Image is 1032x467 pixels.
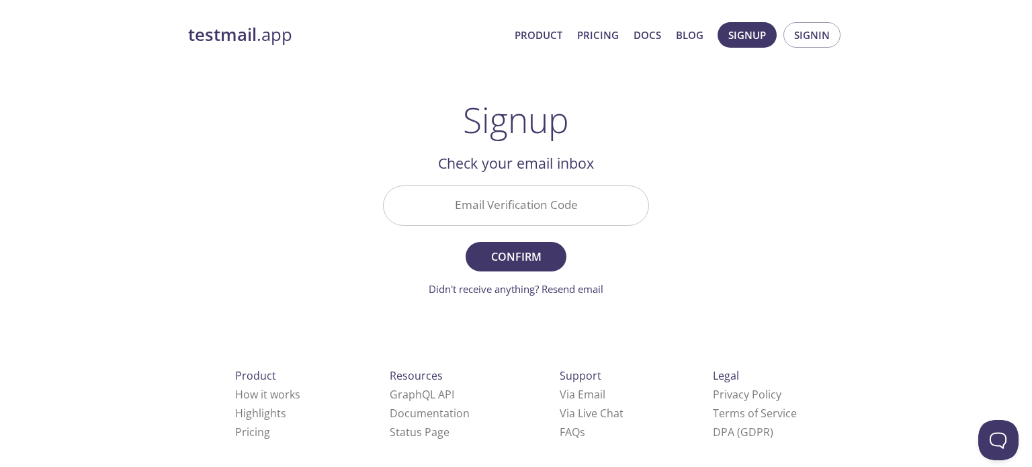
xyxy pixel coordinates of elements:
a: How it works [235,387,300,402]
h2: Check your email inbox [383,152,649,175]
button: Signin [783,22,841,48]
a: Highlights [235,406,286,421]
a: Pricing [235,425,270,439]
a: Product [515,26,562,44]
span: Signup [728,26,766,44]
strong: testmail [188,23,257,46]
span: Legal [713,368,739,383]
a: Privacy Policy [713,387,781,402]
a: Blog [676,26,703,44]
a: testmail.app [188,24,504,46]
span: s [580,425,585,439]
a: FAQ [560,425,585,439]
button: Signup [718,22,777,48]
iframe: Help Scout Beacon - Open [978,420,1019,460]
a: Via Live Chat [560,406,623,421]
span: Resources [390,368,443,383]
span: Product [235,368,276,383]
a: Status Page [390,425,449,439]
a: Terms of Service [713,406,797,421]
span: Confirm [480,247,552,266]
a: Documentation [390,406,470,421]
a: Docs [634,26,661,44]
a: GraphQL API [390,387,454,402]
span: Signin [794,26,830,44]
span: Support [560,368,601,383]
a: Via Email [560,387,605,402]
h1: Signup [463,99,569,140]
a: Didn't receive anything? Resend email [429,282,603,296]
a: Pricing [577,26,619,44]
button: Confirm [466,242,566,271]
a: DPA (GDPR) [713,425,773,439]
